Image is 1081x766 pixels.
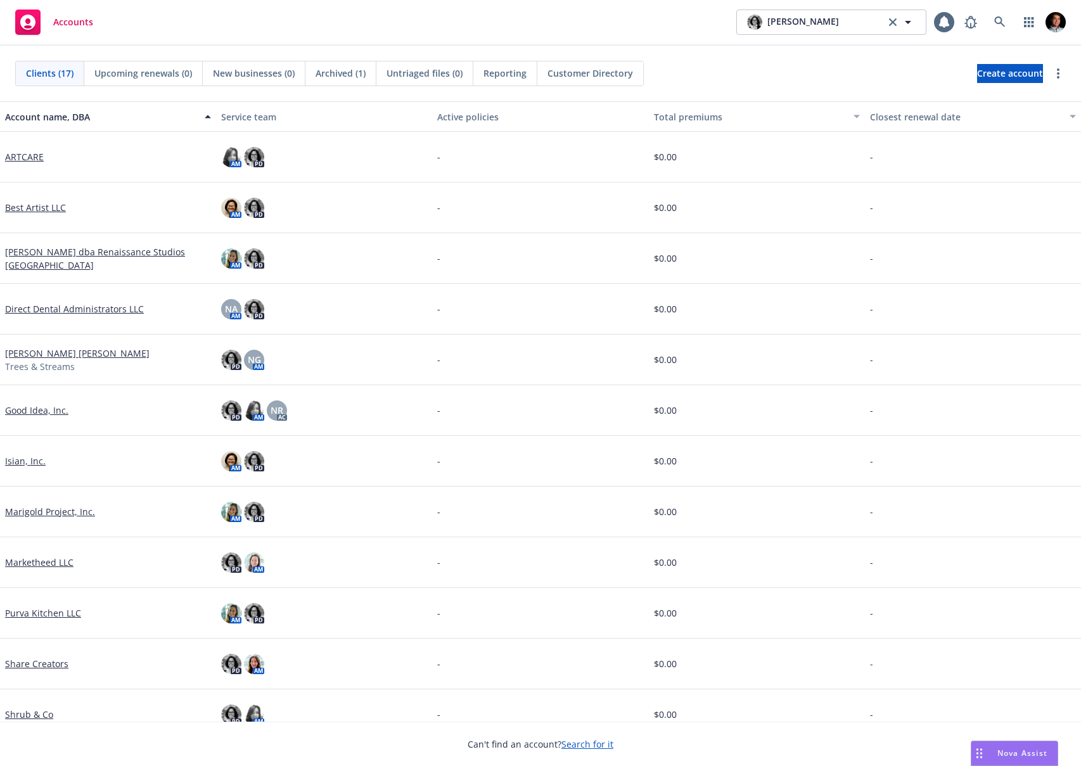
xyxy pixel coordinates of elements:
span: $0.00 [654,657,677,670]
a: Search for it [561,738,613,750]
a: Direct Dental Administrators LLC [5,302,144,316]
img: photo [221,603,241,623]
a: Shrub & Co [5,708,53,721]
span: - [437,353,440,366]
span: Reporting [483,67,527,80]
span: NG [248,353,261,366]
div: Account name, DBA [5,110,197,124]
span: - [437,657,440,670]
span: $0.00 [654,252,677,265]
img: photo [244,502,264,522]
div: Closest renewal date [870,110,1062,124]
img: photo [221,552,241,573]
span: - [870,556,873,569]
span: Accounts [53,17,93,27]
a: Marketheed LLC [5,556,74,569]
a: Create account [977,64,1043,83]
span: [PERSON_NAME] [767,15,839,30]
span: - [870,252,873,265]
button: Active policies [432,101,648,132]
a: Accounts [10,4,98,40]
span: $0.00 [654,150,677,163]
span: $0.00 [654,353,677,366]
a: Search [987,10,1013,35]
button: Service team [216,101,432,132]
a: Share Creators [5,657,68,670]
button: photo[PERSON_NAME]clear selection [736,10,926,35]
span: - [870,505,873,518]
a: Purva Kitchen LLC [5,606,81,620]
span: - [437,556,440,569]
a: [PERSON_NAME] dba Renaissance Studios [GEOGRAPHIC_DATA] [5,245,211,272]
span: - [870,150,873,163]
img: photo [244,603,264,623]
button: Closest renewal date [865,101,1081,132]
a: Report a Bug [958,10,983,35]
img: photo [747,15,762,30]
a: ARTCARE [5,150,44,163]
span: - [437,404,440,417]
img: photo [221,147,241,167]
span: - [870,606,873,620]
img: photo [221,400,241,421]
img: photo [221,654,241,674]
span: Clients (17) [26,67,74,80]
span: NA [225,302,238,316]
span: - [437,150,440,163]
span: - [870,454,873,468]
img: photo [221,350,241,370]
a: [PERSON_NAME] [PERSON_NAME] [5,347,150,360]
img: photo [221,248,241,269]
img: photo [221,198,241,218]
div: Service team [221,110,427,124]
span: - [870,708,873,721]
span: $0.00 [654,404,677,417]
img: photo [244,654,264,674]
img: photo [221,705,241,725]
span: - [437,201,440,214]
img: photo [1046,12,1066,32]
img: photo [244,248,264,269]
span: $0.00 [654,454,677,468]
span: $0.00 [654,302,677,316]
div: Total premiums [654,110,846,124]
img: photo [244,451,264,471]
span: Untriaged files (0) [387,67,463,80]
img: photo [244,147,264,167]
span: $0.00 [654,556,677,569]
span: - [870,657,873,670]
img: photo [221,502,241,522]
span: - [437,606,440,620]
span: Customer Directory [547,67,633,80]
span: $0.00 [654,708,677,721]
img: photo [244,400,264,421]
a: Marigold Project, Inc. [5,505,95,518]
span: Nova Assist [997,748,1047,758]
a: Best Artist LLC [5,201,66,214]
a: Isian, Inc. [5,454,46,468]
span: - [437,454,440,468]
span: $0.00 [654,505,677,518]
span: - [437,252,440,265]
div: Drag to move [971,741,987,765]
img: photo [244,705,264,725]
span: New businesses (0) [213,67,295,80]
button: Nova Assist [971,741,1058,766]
a: Good Idea, Inc. [5,404,68,417]
span: Create account [977,61,1043,86]
a: clear selection [885,15,900,30]
span: - [437,505,440,518]
span: - [870,201,873,214]
img: photo [221,451,241,471]
span: - [437,302,440,316]
img: photo [244,198,264,218]
a: more [1051,66,1066,81]
span: - [870,302,873,316]
span: $0.00 [654,201,677,214]
span: Can't find an account? [468,737,613,751]
span: NR [271,404,283,417]
span: - [437,708,440,721]
a: Switch app [1016,10,1042,35]
span: Upcoming renewals (0) [94,67,192,80]
span: Archived (1) [316,67,366,80]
